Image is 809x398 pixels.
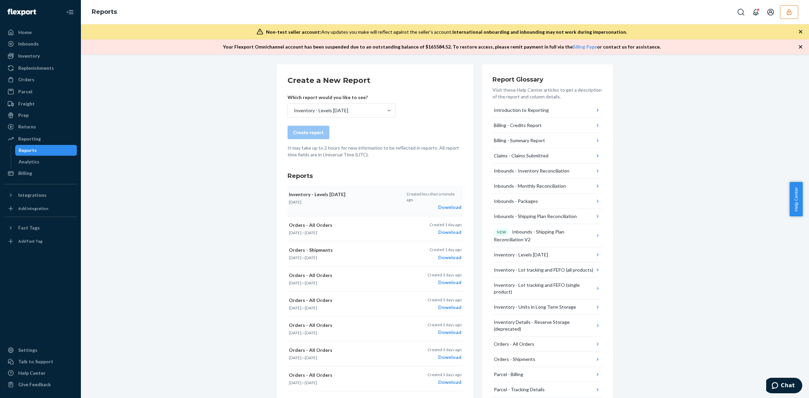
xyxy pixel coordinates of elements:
[494,282,594,295] div: Inventory - Lot tracking and FEFO (single product)
[288,292,463,316] button: Orders - All Orders[DATE]—[DATE]Created 3 days agoDownload
[494,122,542,129] div: Billing - Credits Report
[266,29,627,35] div: Any updates you make will reflect against the seller's account.
[492,382,602,397] button: Parcel - Tracking Details
[494,304,576,310] div: Inventory - Units in Long Term Storage
[427,297,461,303] p: Created 3 days ago
[288,267,463,292] button: Orders - All Orders[DATE]—[DATE]Created 3 days agoDownload
[497,229,506,235] p: NEW
[427,379,461,386] div: Download
[764,5,777,19] button: Open account menu
[18,370,46,376] div: Help Center
[7,9,36,16] img: Flexport logo
[407,204,461,211] div: Download
[63,5,77,19] button: Close Navigation
[494,183,566,189] div: Inbounds - Monthly Reconciliation
[18,123,36,130] div: Returns
[494,228,595,243] div: Inbounds - Shipping Plan Reconciliation V2
[494,371,523,378] div: Parcel - Billing
[4,63,77,73] a: Replenishments
[18,65,54,71] div: Replenishments
[492,75,602,84] h3: Report Glossary
[4,98,77,109] a: Freight
[288,316,463,341] button: Orders - All Orders[DATE]—[DATE]Created 3 days agoDownload
[288,172,463,180] h3: Reports
[305,355,317,360] time: [DATE]
[427,329,461,336] div: Download
[288,75,463,86] h2: Create a New Report
[18,347,37,354] div: Settings
[4,236,77,247] a: Add Fast Tag
[492,278,602,300] button: Inventory - Lot tracking and FEFO (single product)
[289,305,403,311] p: —
[18,112,29,119] div: Prep
[494,341,534,347] div: Orders - All Orders
[293,129,324,136] div: Create report
[4,203,77,214] a: Add Integration
[429,254,461,261] div: Download
[289,255,403,261] p: —
[427,322,461,328] p: Created 3 days ago
[18,238,42,244] div: Add Fast Tag
[494,198,538,205] div: Inbounds - Packages
[289,355,301,360] time: [DATE]
[494,356,535,363] div: Orders - Shipments
[4,379,77,390] button: Give Feedback
[494,251,548,258] div: Inventory - Levels [DATE]
[18,192,47,198] div: Integrations
[18,381,51,388] div: Give Feedback
[427,372,461,377] p: Created 3 days ago
[4,222,77,233] button: Fast Tags
[429,247,461,252] p: Created 1 day ago
[4,368,77,378] a: Help Center
[492,194,602,209] button: Inbounds - Packages
[18,88,32,95] div: Parcel
[427,279,461,286] div: Download
[289,247,403,253] p: Orders - Shipments
[427,354,461,361] div: Download
[289,272,403,279] p: Orders - All Orders
[4,356,77,367] button: Talk to Support
[289,347,403,354] p: Orders - All Orders
[789,182,803,216] span: Help Center
[289,355,403,361] p: —
[305,255,317,260] time: [DATE]
[492,247,602,263] button: Inventory - Levels [DATE]
[18,76,34,83] div: Orders
[18,170,32,177] div: Billing
[289,280,403,286] p: —
[288,94,395,101] p: Which report would you like to see?
[492,209,602,224] button: Inbounds - Shipping Plan Reconciliation
[749,5,762,19] button: Open notifications
[492,103,602,118] button: Introduction to Reporting
[429,222,461,227] p: Created 1 day ago
[494,107,549,114] div: Introduction to Reporting
[288,241,463,266] button: Orders - Shipments[DATE]—[DATE]Created 1 day agoDownload
[19,158,39,165] div: Analytics
[407,191,461,203] p: Created less than a minute ago
[289,305,301,310] time: [DATE]
[289,230,403,236] p: —
[289,330,301,335] time: [DATE]
[452,29,627,35] span: International onboarding and inbounding may not work during impersonation.
[427,304,461,311] div: Download
[289,222,403,228] p: Orders - All Orders
[492,224,602,247] button: NEWInbounds - Shipping Plan Reconciliation V2
[289,330,403,336] p: —
[492,133,602,148] button: Billing - Summary Report
[305,280,317,285] time: [DATE]
[288,126,329,139] button: Create report
[288,366,463,391] button: Orders - All Orders[DATE]—[DATE]Created 3 days agoDownload
[223,43,661,50] p: Your Flexport Omnichannel account has been suspended due to an outstanding balance of $ 165584.52...
[4,51,77,61] a: Inventory
[92,8,117,16] a: Reports
[18,224,40,231] div: Fast Tags
[288,341,463,366] button: Orders - All Orders[DATE]—[DATE]Created 3 days agoDownload
[766,378,802,395] iframe: Opens a widget where you can chat to one of our agents
[15,156,77,167] a: Analytics
[492,263,602,278] button: Inventory - Lot tracking and FEFO (all products)
[427,272,461,278] p: Created 3 days ago
[305,305,317,310] time: [DATE]
[492,179,602,194] button: Inbounds - Monthly Reconciliation
[492,118,602,133] button: Billing - Credits Report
